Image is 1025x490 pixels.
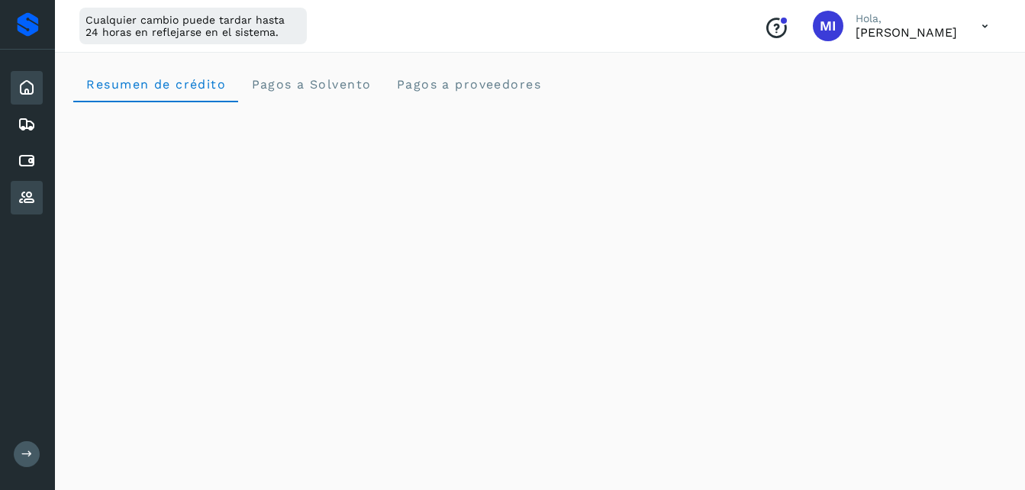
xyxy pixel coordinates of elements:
[79,8,307,44] div: Cualquier cambio puede tardar hasta 24 horas en reflejarse en el sistema.
[856,12,957,25] p: Hola,
[11,108,43,141] div: Embarques
[85,77,226,92] span: Resumen de crédito
[11,71,43,105] div: Inicio
[856,25,957,40] p: MARIA ILIANA ARCHUNDIA
[250,77,371,92] span: Pagos a Solvento
[11,144,43,178] div: Cuentas por pagar
[11,181,43,214] div: Proveedores
[395,77,541,92] span: Pagos a proveedores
